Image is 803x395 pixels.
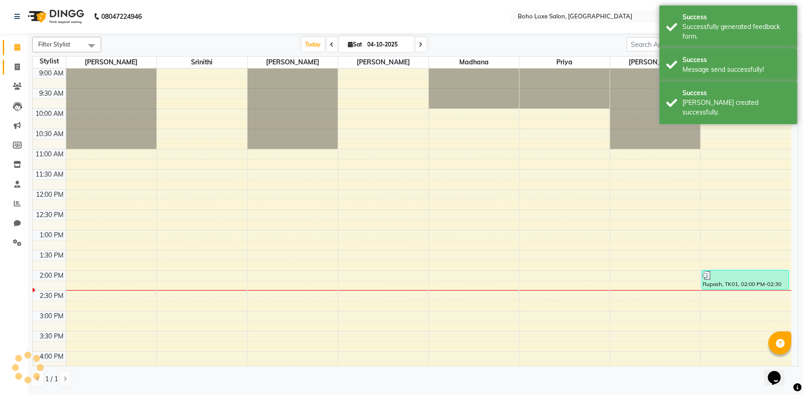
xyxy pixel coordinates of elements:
[38,40,70,48] span: Filter Stylist
[101,4,142,29] b: 08047224946
[682,12,791,22] div: Success
[38,271,66,281] div: 2:00 PM
[682,65,791,74] div: Message send successfully!
[302,37,325,52] span: Today
[702,270,789,289] div: Rupash, TK01, 02:00 PM-02:30 PM, Haircut - Kids Cut (Below 10 Years) - [DEMOGRAPHIC_DATA]
[520,57,610,68] span: Priya
[35,190,66,200] div: 12:00 PM
[33,57,66,66] div: Stylist
[34,170,66,179] div: 11:30 AM
[338,57,428,68] span: [PERSON_NAME]
[429,57,519,68] span: Madhana
[627,37,707,52] input: Search Appointment
[38,89,66,98] div: 9:30 AM
[38,230,66,240] div: 1:00 PM
[38,251,66,260] div: 1:30 PM
[682,55,791,65] div: Success
[66,57,156,68] span: [PERSON_NAME]
[34,129,66,139] div: 10:30 AM
[365,38,411,52] input: 2025-10-04
[38,69,66,78] div: 9:00 AM
[38,291,66,301] div: 2:30 PM
[35,210,66,220] div: 12:30 PM
[682,98,791,117] div: Bill created successfully.
[248,57,338,68] span: [PERSON_NAME]
[34,149,66,159] div: 11:00 AM
[34,109,66,119] div: 10:00 AM
[38,332,66,341] div: 3:30 PM
[610,57,700,68] span: [PERSON_NAME]
[23,4,87,29] img: logo
[157,57,247,68] span: Srinithi
[45,374,58,384] span: 1 / 1
[38,311,66,321] div: 3:00 PM
[346,41,365,48] span: Sat
[682,22,791,41] div: Successfully generated feedback form.
[764,358,794,386] iframe: chat widget
[38,352,66,361] div: 4:00 PM
[682,88,791,98] div: Success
